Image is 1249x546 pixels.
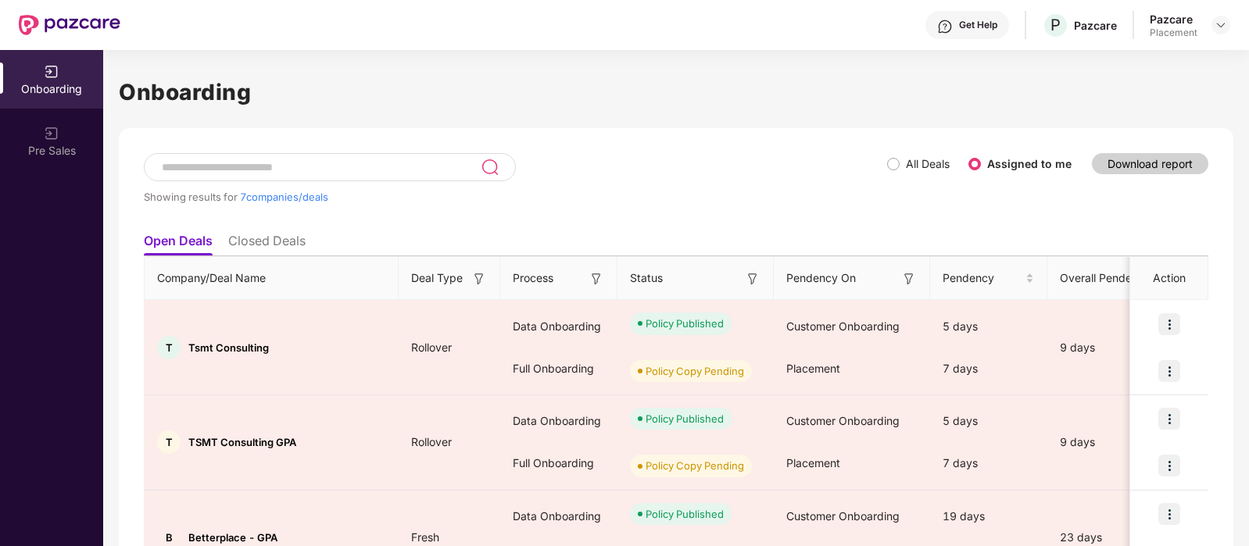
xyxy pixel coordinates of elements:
[471,271,487,287] img: svg+xml;base64,PHN2ZyB3aWR0aD0iMTYiIGhlaWdodD0iMTYiIHZpZXdCb3g9IjAgMCAxNiAxNiIgZmlsbD0ibm9uZSIgeG...
[646,506,724,522] div: Policy Published
[589,271,604,287] img: svg+xml;base64,PHN2ZyB3aWR0aD0iMTYiIGhlaWdodD0iMTYiIHZpZXdCb3g9IjAgMCAxNiAxNiIgZmlsbD0ibm9uZSIgeG...
[19,15,120,35] img: New Pazcare Logo
[906,157,950,170] label: All Deals
[1092,153,1208,174] button: Download report
[930,257,1047,300] th: Pendency
[930,400,1047,442] div: 5 days
[786,509,900,523] span: Customer Onboarding
[930,348,1047,390] div: 7 days
[1050,16,1061,34] span: P
[646,458,744,473] div: Policy Copy Pending
[937,19,953,34] img: svg+xml;base64,PHN2ZyBpZD0iSGVscC0zMngzMiIgeG1sbnM9Imh0dHA6Ly93d3cudzMub3JnLzIwMDAvc3ZnIiB3aWR0aD...
[188,531,277,544] span: Betterplace - GPA
[157,430,181,454] div: T
[1150,12,1197,27] div: Pazcare
[144,191,887,203] div: Showing results for
[1158,360,1180,382] img: icon
[157,336,181,359] div: T
[786,414,900,427] span: Customer Onboarding
[44,126,59,141] img: svg+xml;base64,PHN2ZyB3aWR0aD0iMjAiIGhlaWdodD0iMjAiIHZpZXdCb3g9IjAgMCAyMCAyMCIgZmlsbD0ibm9uZSIgeG...
[786,319,900,333] span: Customer Onboarding
[630,269,663,287] span: Status
[1150,27,1197,39] div: Placement
[500,442,617,484] div: Full Onboarding
[399,530,452,544] span: Fresh
[646,411,724,426] div: Policy Published
[500,495,617,537] div: Data Onboarding
[188,436,296,448] span: TSMT Consulting GPA
[930,305,1047,348] div: 5 days
[786,269,856,287] span: Pendency On
[188,341,269,354] span: Tsmt Consulting
[1074,18,1117,33] div: Pazcare
[500,305,617,348] div: Data Onboarding
[1047,257,1180,300] th: Overall Pendency
[240,191,328,203] span: 7 companies/deals
[1158,503,1180,525] img: icon
[1047,339,1180,356] div: 9 days
[1158,455,1180,476] img: icon
[959,19,997,31] div: Get Help
[786,456,840,469] span: Placement
[987,157,1072,170] label: Assigned to me
[399,341,464,354] span: Rollover
[145,257,399,300] th: Company/Deal Name
[411,269,463,287] span: Deal Type
[481,158,499,177] img: svg+xml;base64,PHN2ZyB3aWR0aD0iMjQiIGhlaWdodD0iMjUiIHZpZXdCb3g9IjAgMCAyNCAyNSIgZmlsbD0ibm9uZSIgeG...
[1158,408,1180,430] img: icon
[44,64,59,80] img: svg+xml;base64,PHN2ZyB3aWR0aD0iMjAiIGhlaWdodD0iMjAiIHZpZXdCb3g9IjAgMCAyMCAyMCIgZmlsbD0ibm9uZSIgeG...
[1215,19,1227,31] img: svg+xml;base64,PHN2ZyBpZD0iRHJvcGRvd24tMzJ4MzIiIHhtbG5zPSJodHRwOi8vd3d3LnczLm9yZy8yMDAwL3N2ZyIgd2...
[646,363,744,379] div: Policy Copy Pending
[513,269,553,287] span: Process
[901,271,917,287] img: svg+xml;base64,PHN2ZyB3aWR0aD0iMTYiIGhlaWdodD0iMTYiIHZpZXdCb3g9IjAgMCAxNiAxNiIgZmlsbD0ibm9uZSIgeG...
[228,233,306,255] li: Closed Deals
[119,75,1233,109] h1: Onboarding
[1047,434,1180,451] div: 9 days
[930,442,1047,484] div: 7 days
[399,435,464,448] span: Rollover
[144,233,213,255] li: Open Deals
[786,362,840,375] span: Placement
[943,269,1022,287] span: Pendency
[500,400,617,442] div: Data Onboarding
[930,495,1047,537] div: 19 days
[1158,313,1180,335] img: icon
[646,316,724,331] div: Policy Published
[500,348,617,390] div: Full Onboarding
[1047,529,1180,546] div: 23 days
[745,271,760,287] img: svg+xml;base64,PHN2ZyB3aWR0aD0iMTYiIGhlaWdodD0iMTYiIHZpZXdCb3g9IjAgMCAxNiAxNiIgZmlsbD0ibm9uZSIgeG...
[1130,257,1208,300] th: Action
